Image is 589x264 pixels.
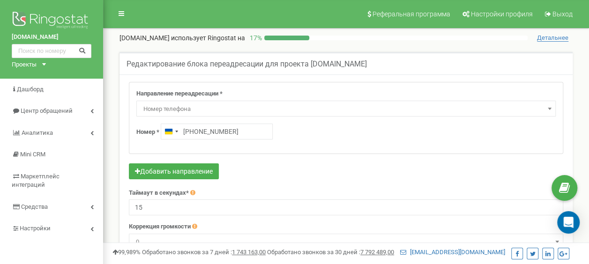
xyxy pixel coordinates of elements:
span: Детальнее [537,34,568,42]
p: [DOMAIN_NAME] [119,33,245,43]
span: Реферальная программа [373,10,450,18]
span: Настройки [20,225,51,232]
span: Настройки профиля [471,10,533,18]
span: 0 [132,235,560,249]
span: Выход [552,10,573,18]
span: Дашборд [17,86,44,93]
span: Номер телефона [136,101,556,117]
div: Open Intercom Messenger [557,211,580,234]
button: Selected country [161,124,181,139]
span: Номер телефона [140,103,552,116]
span: Mini CRM [20,151,45,158]
button: Добавить направление [129,163,219,179]
h5: Редактирование блока переадресации для проекта [DOMAIN_NAME] [127,60,367,68]
u: 7 792 489,00 [360,249,394,256]
span: Обработано звонков за 7 дней : [142,249,266,256]
a: [EMAIL_ADDRESS][DOMAIN_NAME] [400,249,505,256]
a: [DOMAIN_NAME] [12,33,91,42]
span: 99,989% [112,249,141,256]
span: использует Ringostat на [171,34,245,42]
div: Проекты [12,60,37,69]
span: Средства [21,203,48,210]
img: Ringostat logo [12,9,91,33]
input: Поиск по номеру [12,44,91,58]
span: Аналитика [22,129,53,136]
span: Обработано звонков за 30 дней : [267,249,394,256]
u: 1 743 163,00 [232,249,266,256]
label: Номер * [136,128,159,137]
span: 0 [129,234,563,249]
input: 050 123 4567 [161,124,273,139]
label: Коррекция громкости [129,222,191,231]
label: Таймаут в секундах* [129,189,189,198]
span: Маркетплейс интеграций [12,173,60,189]
span: Центр обращений [21,107,73,114]
label: Направление переадресации * [136,89,223,98]
p: 17 % [245,33,264,43]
